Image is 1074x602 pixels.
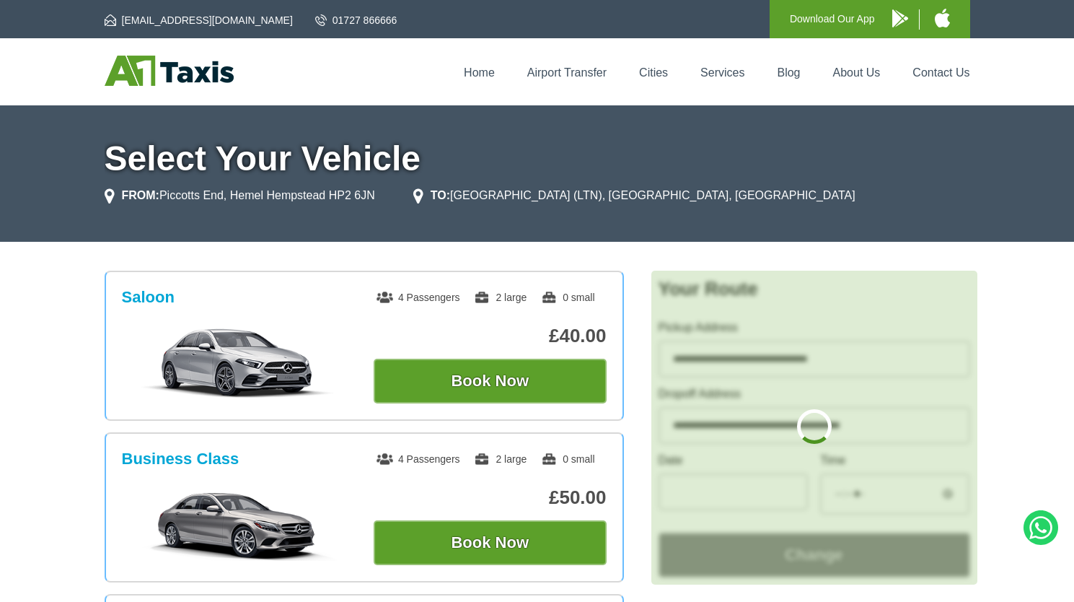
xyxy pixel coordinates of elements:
a: Home [464,66,495,79]
p: £50.00 [374,487,607,509]
span: 2 large [474,292,527,303]
span: 0 small [541,453,594,465]
button: Book Now [374,520,607,565]
span: 4 Passengers [377,292,460,303]
a: Services [700,66,744,79]
p: Download Our App [790,10,875,28]
a: 01727 866666 [315,13,397,27]
span: 0 small [541,292,594,303]
img: A1 Taxis St Albans LTD [105,56,234,86]
li: [GEOGRAPHIC_DATA] (LTN), [GEOGRAPHIC_DATA], [GEOGRAPHIC_DATA] [413,187,855,204]
a: Contact Us [912,66,969,79]
a: Blog [777,66,800,79]
h1: Select Your Vehicle [105,141,970,176]
a: About Us [833,66,881,79]
h3: Business Class [122,450,239,468]
li: Piccotts End, Hemel Hempstead HP2 6JN [105,187,375,204]
a: Cities [639,66,668,79]
p: £40.00 [374,325,607,347]
strong: TO: [431,189,450,201]
a: Airport Transfer [527,66,607,79]
img: A1 Taxis Android App [892,9,908,27]
img: Business Class [129,489,346,561]
span: 4 Passengers [377,453,460,465]
strong: FROM: [122,189,159,201]
button: Book Now [374,359,607,403]
h3: Saloon [122,288,175,307]
img: Saloon [129,327,346,399]
a: [EMAIL_ADDRESS][DOMAIN_NAME] [105,13,293,27]
img: A1 Taxis iPhone App [935,9,950,27]
span: 2 large [474,453,527,465]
